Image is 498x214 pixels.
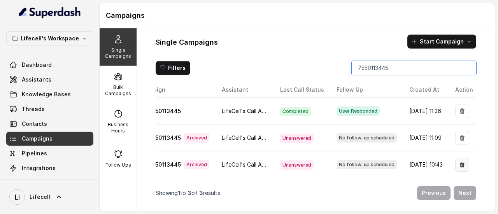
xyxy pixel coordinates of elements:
p: Showing to of results [156,189,220,197]
a: Campaigns [6,132,93,146]
span: Pipelines [22,150,47,157]
a: API Settings [6,176,93,190]
span: LifeCell's Call Assistant [222,161,282,168]
th: Created At [403,82,449,98]
nav: Pagination [156,181,476,205]
span: Unanswered [280,134,314,143]
button: Lifecell's Workspace [6,31,93,45]
span: 3 [188,190,191,196]
p: Follow Ups [105,162,131,168]
text: LI [15,193,20,201]
span: Integrations [22,164,56,172]
img: light.svg [19,6,81,19]
span: Contacts [22,120,47,128]
td: [DATE] 11:36 [403,98,449,125]
span: LifeCell's Call Assistant [222,134,282,141]
th: Action [449,82,476,98]
h1: Single Campaigns [156,36,218,49]
button: Start Campaign [407,35,476,49]
a: Threads [6,102,93,116]
a: Contacts [6,117,93,131]
td: [DATE] 10:43 [403,151,449,178]
span: Threads [22,105,45,113]
button: Filters [156,61,190,75]
span: Unanswered [280,160,314,170]
span: Lifecell [30,193,50,201]
span: Dashboard [22,61,52,69]
a: Lifecell [6,186,93,208]
p: Single Campaigns [103,47,133,59]
span: Knowledge Bases [22,90,71,98]
p: 7550113445 [149,134,181,142]
th: Last Call Status [274,82,330,98]
span: Campaigns [22,135,53,143]
button: Previous [417,186,451,200]
span: Archived [184,160,209,169]
a: Dashboard [6,58,93,72]
th: Assistant [216,82,274,98]
h1: Campaigns [106,9,489,22]
p: Bulk Campaigns [103,84,133,97]
span: 1 [178,190,180,196]
p: Lifecell's Workspace [21,34,79,43]
a: Pipelines [6,146,93,160]
p: Business Hours [103,122,133,134]
a: Assistants [6,73,93,87]
span: Archived [184,133,209,143]
button: Next [454,186,476,200]
span: User Responded [337,106,380,116]
th: Follow Up [330,82,403,98]
p: 7550113445 [149,161,181,169]
span: 3 [199,190,203,196]
td: [DATE] 11:09 [403,125,449,151]
span: No follow-up scheduled [337,160,397,169]
span: API Settings [22,179,56,187]
a: Integrations [6,161,93,175]
span: LifeCell's Call Assistant [222,108,282,114]
p: 7550113445 [149,107,181,115]
th: Campaign [135,82,216,98]
input: Search by Phone Number [352,61,476,75]
span: No follow-up scheduled [337,133,397,143]
span: Assistants [22,76,51,84]
a: Knowledge Bases [6,87,93,101]
span: Completed [280,107,311,116]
